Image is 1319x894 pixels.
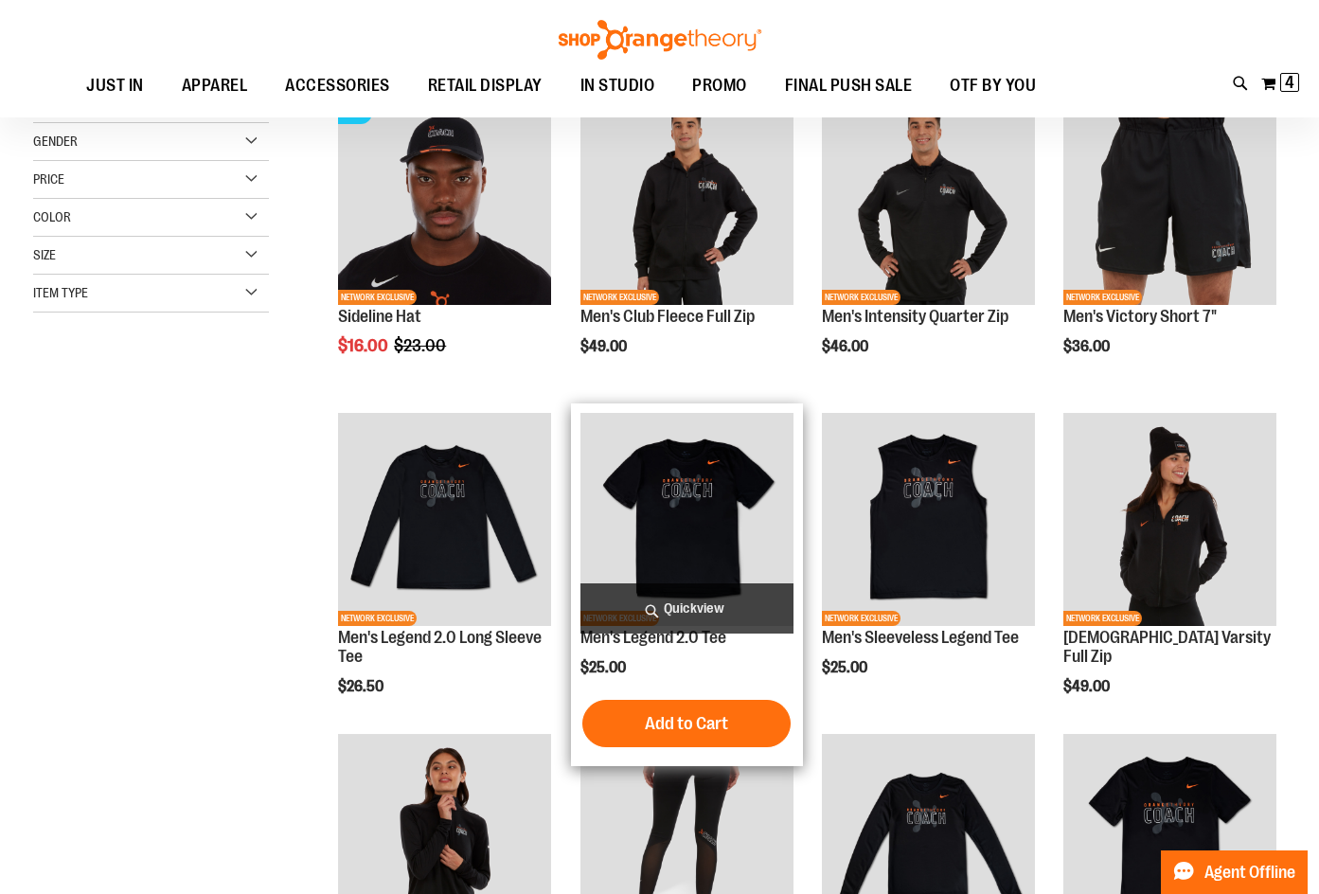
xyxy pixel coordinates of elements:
[580,338,630,355] span: $49.00
[580,64,655,107] span: IN STUDIO
[1285,73,1294,92] span: 4
[338,336,391,355] span: $16.00
[1063,92,1276,305] img: OTF Mens Coach FA23 Victory Short - Black primary image
[428,64,543,107] span: RETAIL DISPLAY
[580,92,793,305] img: OTF Mens Coach FA23 Club Fleece Full Zip - Black primary image
[580,628,726,647] a: Men's Legend 2.0 Tee
[33,171,64,187] span: Price
[33,285,88,300] span: Item Type
[812,403,1044,724] div: product
[1063,290,1142,305] span: NETWORK EXCLUSIVE
[33,134,78,149] span: Gender
[1063,611,1142,626] span: NETWORK EXCLUSIVE
[338,92,551,308] a: Sideline Hat primary imageSALENETWORK EXCLUSIVE
[1054,82,1286,403] div: product
[580,413,793,629] a: OTF Mens Coach FA23 Legend 2.0 SS Tee - Black primary imageNETWORK EXCLUSIVE
[931,64,1055,108] a: OTF BY YOU
[1063,307,1217,326] a: Men's Victory Short 7"
[182,64,248,107] span: APPAREL
[580,92,793,308] a: OTF Mens Coach FA23 Club Fleece Full Zip - Black primary imageNETWORK EXCLUSIVE
[1161,850,1308,894] button: Agent Offline
[822,628,1019,647] a: Men's Sleeveless Legend Tee
[812,82,1044,403] div: product
[580,659,629,676] span: $25.00
[580,413,793,626] img: OTF Mens Coach FA23 Legend 2.0 SS Tee - Black primary image
[785,64,913,107] span: FINAL PUSH SALE
[409,64,561,108] a: RETAIL DISPLAY
[645,713,728,734] span: Add to Cart
[822,307,1008,326] a: Men's Intensity Quarter Zip
[692,64,747,107] span: PROMO
[580,307,755,326] a: Men's Club Fleece Full Zip
[1063,338,1113,355] span: $36.00
[338,678,386,695] span: $26.50
[822,611,900,626] span: NETWORK EXCLUSIVE
[266,64,409,108] a: ACCESSORIES
[338,413,551,626] img: OTF Mens Coach FA23 Legend 2.0 LS Tee - Black primary image
[580,290,659,305] span: NETWORK EXCLUSIVE
[822,290,900,305] span: NETWORK EXCLUSIVE
[86,64,144,107] span: JUST IN
[561,64,674,107] a: IN STUDIO
[338,92,551,305] img: Sideline Hat primary image
[338,628,542,666] a: Men's Legend 2.0 Long Sleeve Tee
[338,290,417,305] span: NETWORK EXCLUSIVE
[285,64,390,107] span: ACCESSORIES
[329,82,561,403] div: product
[1063,92,1276,308] a: OTF Mens Coach FA23 Victory Short - Black primary imageNETWORK EXCLUSIVE
[338,611,417,626] span: NETWORK EXCLUSIVE
[580,583,793,634] a: Quickview
[33,247,56,262] span: Size
[394,336,449,355] span: $23.00
[1063,413,1276,629] a: OTF Ladies Coach FA23 Varsity Full Zip - Black primary imageNETWORK EXCLUSIVE
[822,659,870,676] span: $25.00
[822,92,1035,305] img: OTF Mens Coach FA23 Intensity Quarter Zip - Black primary image
[950,64,1036,107] span: OTF BY YOU
[582,700,791,747] button: Add to Cart
[1054,403,1286,743] div: product
[338,307,421,326] a: Sideline Hat
[67,64,163,108] a: JUST IN
[822,413,1035,626] img: OTF Mens Coach FA23 Legend Sleeveless Tee - Black primary image
[571,403,803,766] div: product
[163,64,267,108] a: APPAREL
[329,403,561,743] div: product
[33,209,71,224] span: Color
[822,338,871,355] span: $46.00
[338,413,551,629] a: OTF Mens Coach FA23 Legend 2.0 LS Tee - Black primary imageNETWORK EXCLUSIVE
[673,64,766,108] a: PROMO
[1063,678,1113,695] span: $49.00
[571,82,803,403] div: product
[766,64,932,108] a: FINAL PUSH SALE
[1063,413,1276,626] img: OTF Ladies Coach FA23 Varsity Full Zip - Black primary image
[556,20,764,60] img: Shop Orangetheory
[822,413,1035,629] a: OTF Mens Coach FA23 Legend Sleeveless Tee - Black primary imageNETWORK EXCLUSIVE
[1063,628,1271,666] a: [DEMOGRAPHIC_DATA] Varsity Full Zip
[822,92,1035,308] a: OTF Mens Coach FA23 Intensity Quarter Zip - Black primary imageNETWORK EXCLUSIVE
[1204,864,1295,882] span: Agent Offline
